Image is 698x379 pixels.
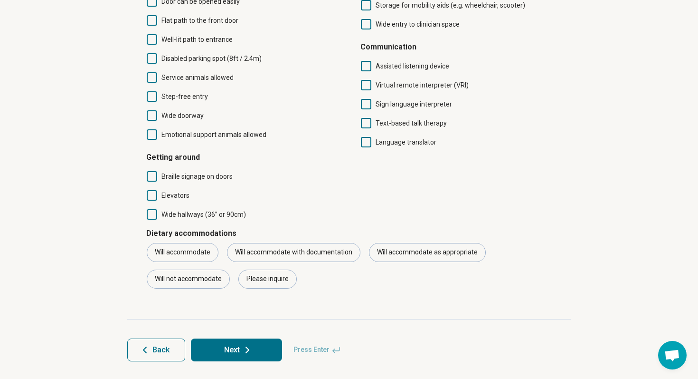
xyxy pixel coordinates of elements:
div: Open chat [658,341,687,369]
h4: Getting around [146,152,349,163]
p: Dietary accommodations [146,228,563,239]
span: Step-free entry [161,93,208,100]
div: Will not accommodate [147,270,230,289]
span: Virtual remote interpreter (VRI) [376,81,469,89]
span: Emotional support animals allowed [161,131,266,138]
span: Braille signage on doors [161,173,233,180]
h4: Communication [360,41,563,53]
span: Back [152,346,170,354]
span: Wide doorway [161,112,204,119]
span: Wide entry to clinician space [376,20,460,28]
span: Press Enter [288,339,347,361]
div: Will accommodate as appropriate [369,243,486,262]
span: Text-based talk therapy [376,119,447,127]
span: Well-lit path to entrance [161,36,233,43]
span: Assisted listening device [376,62,449,70]
span: Sign language interpreter [376,100,452,108]
span: Elevators [161,192,189,199]
span: Service animals allowed [161,74,234,81]
div: Will accommodate [147,243,218,262]
span: Flat path to the front door [161,17,238,24]
button: Back [127,339,185,361]
span: Wide hallways (36” or 90cm) [161,211,246,218]
button: Next [191,339,282,361]
span: Storage for mobility aids (e.g. wheelchair, scooter) [376,1,525,9]
div: Will accommodate with documentation [227,243,360,262]
span: Disabled parking spot (8ft / 2.4m) [161,55,262,62]
span: Language translator [376,138,436,146]
div: Please inquire [238,270,297,289]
